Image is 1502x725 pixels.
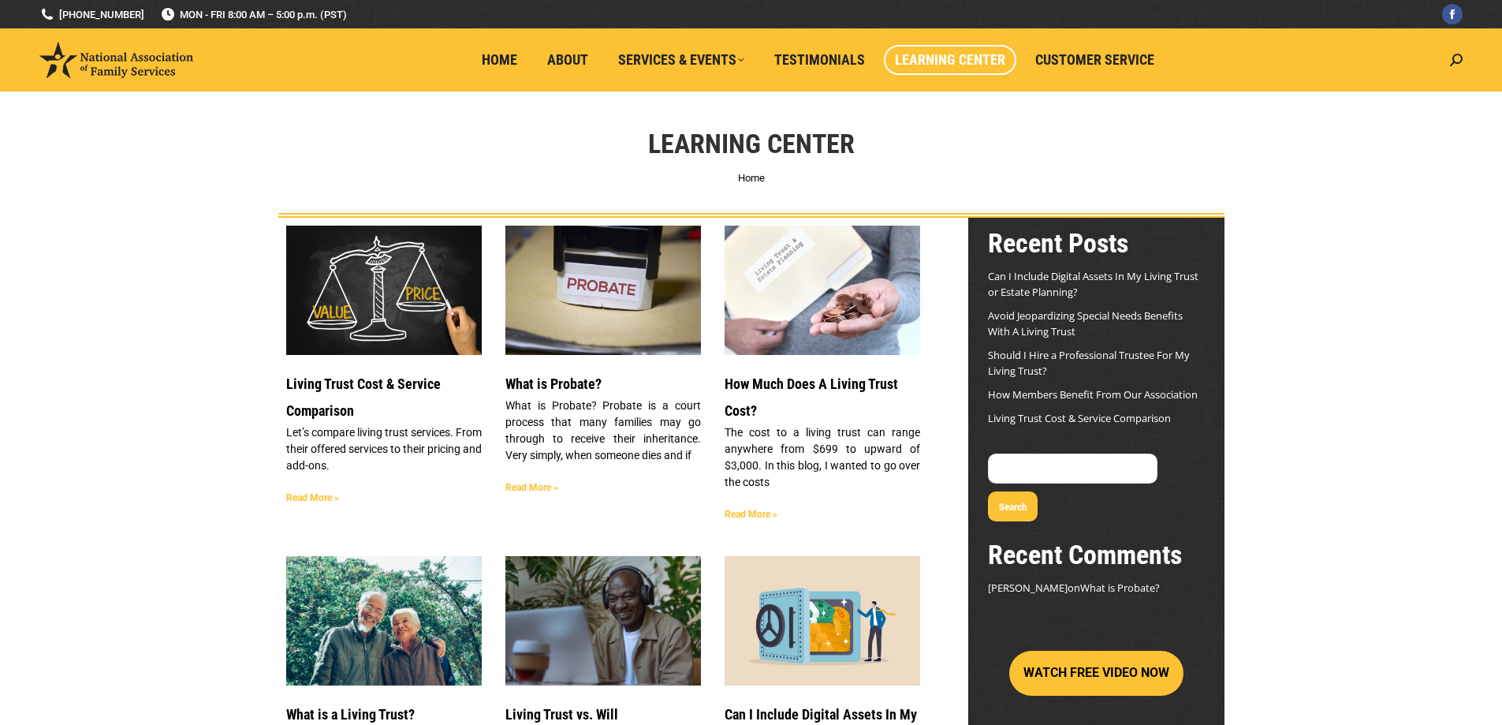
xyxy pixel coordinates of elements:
span: Home [482,51,517,69]
h2: Recent Comments [988,537,1205,572]
a: How Members Benefit From Our Association [988,387,1198,402]
a: Facebook page opens in new window [1442,4,1463,24]
button: WATCH FREE VIDEO NOW [1009,651,1183,696]
img: LIVING TRUST VS. WILL [504,555,702,687]
span: Services & Events [618,51,744,69]
a: Living Trust Service and Price Comparison Blog Image [286,226,482,355]
img: Header Image Happy Family. WHAT IS A LIVING TRUST? [285,555,483,687]
h1: Learning Center [648,126,855,161]
span: Learning Center [895,51,1005,69]
a: LIVING TRUST VS. WILL [505,556,701,686]
footer: on [988,580,1205,596]
p: What is Probate? Probate is a court process that many families may go through to receive their in... [505,398,701,464]
a: WATCH FREE VIDEO NOW [1009,666,1183,680]
a: Secure Your DIgital Assets [725,556,920,686]
a: Home [738,172,765,184]
span: Testimonials [774,51,865,69]
span: MON - FRI 8:00 AM – 5:00 p.m. (PST) [160,7,347,22]
a: How Much Does A Living Trust Cost? [725,376,898,419]
a: Customer Service [1024,45,1165,75]
img: Living Trust Cost [724,215,922,365]
img: What is Probate? [504,225,702,357]
a: What is Probate? [1080,581,1160,595]
img: National Association of Family Services [39,42,193,78]
a: Header Image Happy Family. WHAT IS A LIVING TRUST? [286,556,482,686]
span: [PERSON_NAME] [988,581,1068,595]
span: Customer Service [1035,51,1154,69]
a: Testimonials [763,45,876,75]
a: Read more about Living Trust Cost & Service Comparison [286,492,339,503]
span: About [547,51,588,69]
h2: Recent Posts [988,226,1205,260]
a: Read more about How Much Does A Living Trust Cost? [725,509,777,520]
a: Can I Include Digital Assets In My Living Trust or Estate Planning? [988,269,1198,299]
a: Living Trust Cost & Service Comparison [286,376,441,419]
img: Secure Your DIgital Assets [724,555,922,686]
p: Let’s compare living trust services. From their offered services to their pricing and add-ons. [286,424,482,474]
a: Learning Center [884,45,1016,75]
img: Living Trust Service and Price Comparison Blog Image [285,225,483,356]
a: What is Probate? [505,376,602,392]
a: What is a Living Trust? [286,706,415,723]
button: Search [988,491,1038,521]
a: Read more about What is Probate? [505,482,558,493]
a: Living Trust Cost [725,226,920,355]
a: Living Trust Cost & Service Comparison [988,411,1171,425]
a: What is Probate? [505,226,701,355]
a: Home [471,45,528,75]
p: The cost to a living trust can range anywhere from $699 to upward of $3,000. In this blog, I want... [725,424,920,491]
a: [PHONE_NUMBER] [39,7,144,22]
a: Avoid Jeopardizing Special Needs Benefits With A Living Trust [988,308,1183,338]
a: Should I Hire a Professional Trustee For My Living Trust? [988,348,1190,378]
a: About [536,45,599,75]
a: Living Trust vs. Will [505,706,618,723]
